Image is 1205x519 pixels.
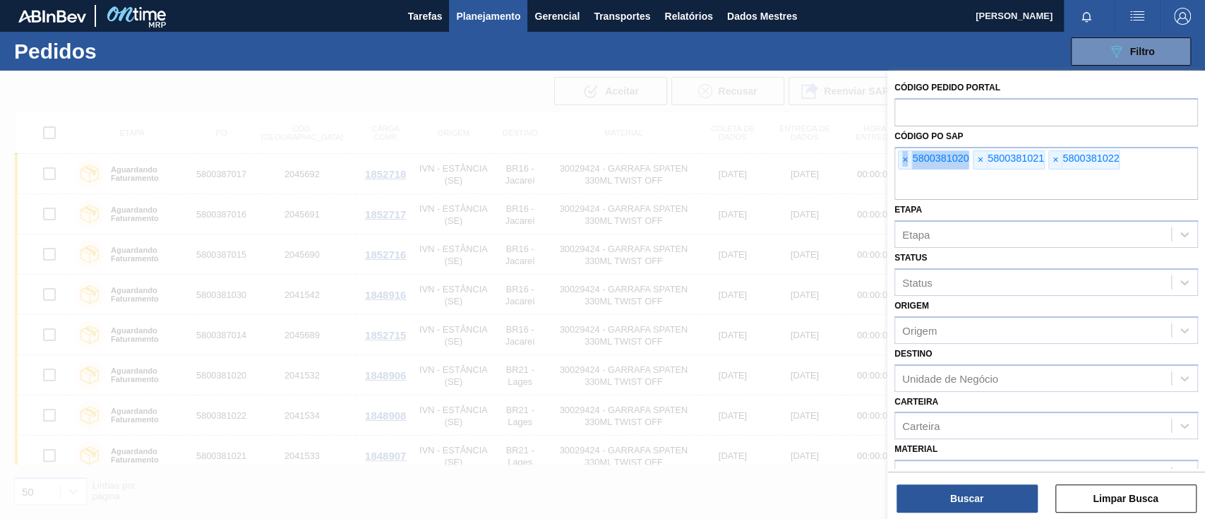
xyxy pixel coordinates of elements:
[894,397,938,407] font: Carteira
[977,154,983,165] font: ×
[894,444,937,454] font: Material
[1053,154,1058,165] font: ×
[1062,153,1119,164] font: 5800381022
[408,11,443,22] font: Tarefas
[894,301,929,311] font: Origem
[894,253,927,263] font: Status
[18,10,86,23] img: TNhmsLtSVTkK8tSr43FrP2fwEKptu5GPRR3wAAAABJRU5ErkJggg==
[664,11,712,22] font: Relatórios
[902,154,908,165] font: ×
[894,83,1000,93] font: Código Pedido Portal
[902,372,998,384] font: Unidade de Negócio
[1064,6,1109,26] button: Notificações
[1130,46,1155,57] font: Filtro
[902,468,940,480] font: Material
[594,11,650,22] font: Transportes
[894,131,963,141] font: Código PO SAP
[1174,8,1191,25] img: Sair
[14,40,97,63] font: Pedidos
[976,11,1053,21] font: [PERSON_NAME]
[902,277,933,289] font: Status
[894,349,932,359] font: Destino
[534,11,580,22] font: Gerencial
[912,153,969,164] font: 5800381020
[988,153,1044,164] font: 5800381021
[902,324,937,336] font: Origem
[902,229,930,241] font: Etapa
[1071,37,1191,66] button: Filtro
[456,11,520,22] font: Planejamento
[894,205,922,215] font: Etapa
[902,420,940,432] font: Carteira
[1129,8,1146,25] img: ações do usuário
[727,11,798,22] font: Dados Mestres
